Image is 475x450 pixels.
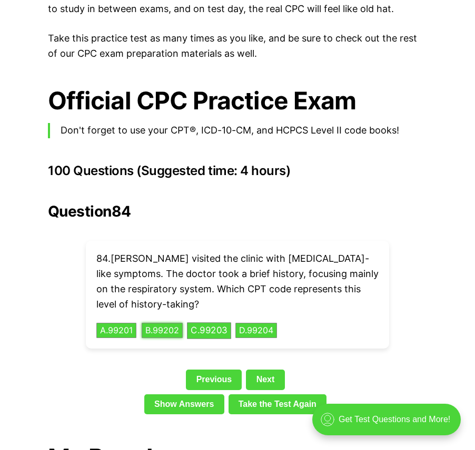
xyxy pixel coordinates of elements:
[48,123,427,138] blockquote: Don't forget to use your CPT®, ICD-10-CM, and HCPCS Level II code books!
[48,31,427,62] p: Take this practice test as many times as you like, and be sure to check out the rest of our CPC e...
[142,323,183,339] button: B.99202
[96,323,136,339] button: A.99201
[48,87,427,115] h1: Official CPC Practice Exam
[187,322,231,339] button: C.99203
[144,394,224,414] a: Show Answers
[48,163,427,178] h3: 100 Questions (Suggested time: 4 hours)
[235,323,277,339] button: D.99204
[246,370,284,390] a: Next
[229,394,327,414] a: Take the Test Again
[48,203,427,220] h2: Question 84
[186,370,242,390] a: Previous
[303,398,475,450] iframe: portal-trigger
[96,251,379,312] p: 84 . [PERSON_NAME] visited the clinic with [MEDICAL_DATA]-like symptoms. The doctor took a brief ...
